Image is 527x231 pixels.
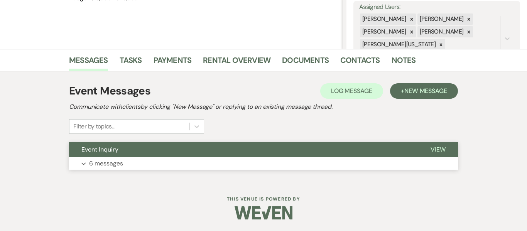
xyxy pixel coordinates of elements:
button: Event Inquiry [69,142,418,157]
a: Documents [282,54,329,71]
p: 6 messages [89,158,123,169]
div: [PERSON_NAME] [417,13,465,25]
button: Log Message [320,83,383,99]
a: Messages [69,54,108,71]
div: [PERSON_NAME][US_STATE] [360,39,437,50]
span: Event Inquiry [81,145,118,153]
button: +New Message [390,83,458,99]
h1: Event Messages [69,83,150,99]
button: View [418,142,458,157]
div: [PERSON_NAME] [360,26,407,37]
label: Assigned Users: [359,2,514,13]
span: New Message [404,87,447,95]
div: Filter by topics... [73,122,115,131]
div: [PERSON_NAME] [360,13,407,25]
a: Rental Overview [203,54,270,71]
img: Weven Logo [235,199,292,226]
span: Log Message [331,87,372,95]
a: Payments [154,54,192,71]
a: Notes [392,54,416,71]
h2: Communicate with clients by clicking "New Message" or replying to an existing message thread. [69,102,458,111]
button: 6 messages [69,157,458,170]
div: [PERSON_NAME] [417,26,465,37]
a: Contacts [340,54,380,71]
a: Tasks [120,54,142,71]
span: View [431,145,446,153]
